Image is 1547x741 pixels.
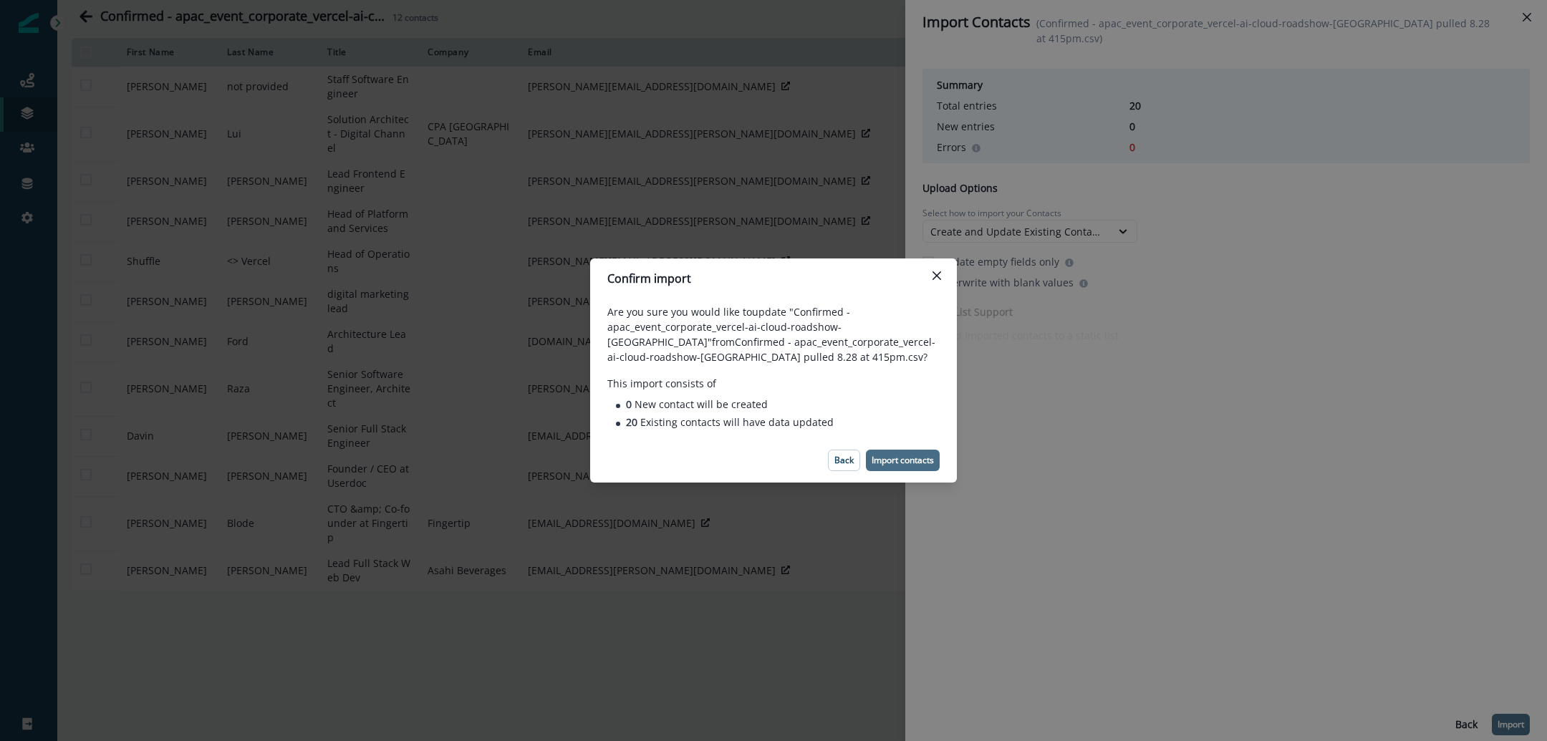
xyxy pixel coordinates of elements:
button: Close [925,264,948,287]
p: Back [834,455,854,465]
p: This import consists of [607,376,940,391]
p: Confirm import [607,270,691,287]
p: New contact will be created [626,397,768,412]
button: Back [828,450,860,471]
p: Import contacts [872,455,934,465]
p: Existing contacts will have data updated [626,415,834,430]
span: 0 [626,397,635,411]
span: 20 [626,415,640,429]
button: Import contacts [866,450,940,471]
p: Are you sure you would like to update "Confirmed - apac_event_corporate_vercel-ai-cloud-roadshow-... [607,304,940,364]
